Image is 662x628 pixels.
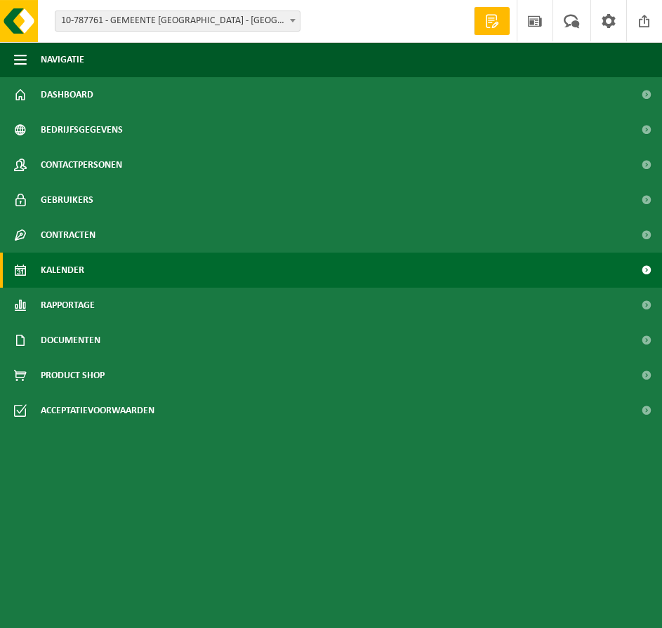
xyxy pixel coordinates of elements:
[41,358,105,393] span: Product Shop
[41,77,93,112] span: Dashboard
[41,42,84,77] span: Navigatie
[41,393,154,428] span: Acceptatievoorwaarden
[41,112,123,147] span: Bedrijfsgegevens
[41,323,100,358] span: Documenten
[41,182,93,218] span: Gebruikers
[41,253,84,288] span: Kalender
[41,147,122,182] span: Contactpersonen
[55,11,300,31] span: 10-787761 - GEMEENTE ROOSDAAL - ROOSDAAL
[41,288,95,323] span: Rapportage
[55,11,300,32] span: 10-787761 - GEMEENTE ROOSDAAL - ROOSDAAL
[41,218,95,253] span: Contracten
